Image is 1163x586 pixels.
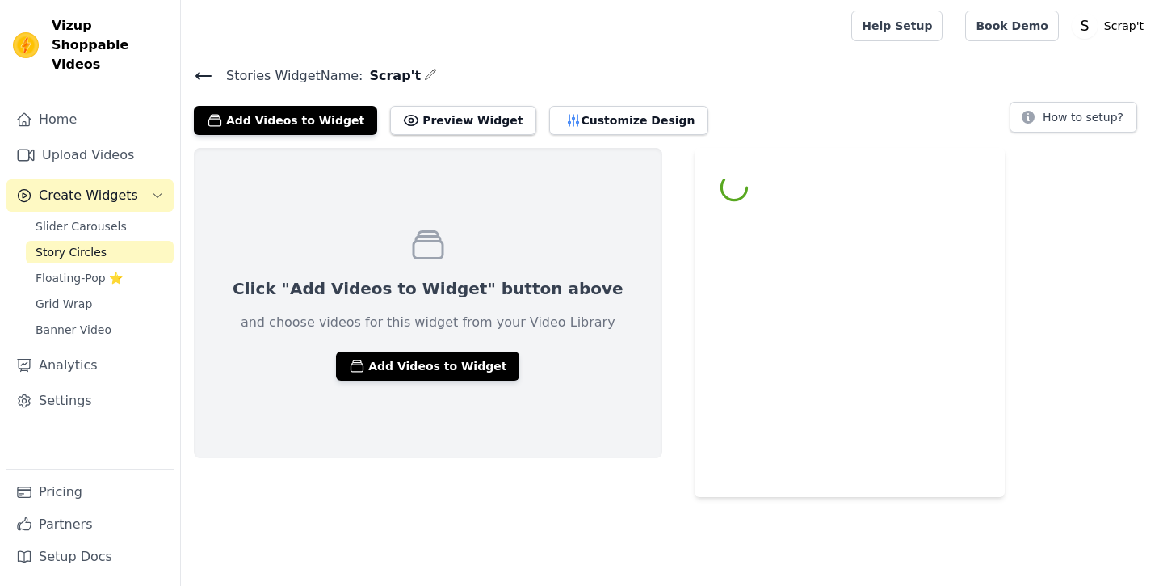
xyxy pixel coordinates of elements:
[26,293,174,315] a: Grid Wrap
[363,66,421,86] span: Scrap't
[13,32,39,58] img: Vizup
[336,352,519,381] button: Add Videos to Widget
[1010,113,1137,129] a: How to setup?
[26,318,174,341] a: Banner Video
[6,349,174,382] a: Analytics
[213,66,363,86] span: Stories Widget Name:
[36,218,127,234] span: Slider Carousels
[36,244,107,260] span: Story Circles
[194,106,377,135] button: Add Videos to Widget
[549,106,708,135] button: Customize Design
[424,65,437,86] div: Edit Name
[233,277,623,300] p: Click "Add Videos to Widget" button above
[6,103,174,136] a: Home
[26,241,174,263] a: Story Circles
[52,16,167,74] span: Vizup Shoppable Videos
[241,313,615,332] p: and choose videos for this widget from your Video Library
[6,508,174,541] a: Partners
[6,385,174,417] a: Settings
[1010,102,1137,133] button: How to setup?
[6,541,174,573] a: Setup Docs
[6,179,174,212] button: Create Widgets
[1080,18,1089,34] text: S
[1072,11,1150,40] button: S Scrap't
[26,215,174,238] a: Slider Carousels
[36,322,111,338] span: Banner Video
[1098,11,1150,40] p: Scrap't
[36,270,123,286] span: Floating-Pop ⭐
[39,186,138,205] span: Create Widgets
[26,267,174,289] a: Floating-Pop ⭐
[6,476,174,508] a: Pricing
[36,296,92,312] span: Grid Wrap
[390,106,535,135] button: Preview Widget
[851,11,943,41] a: Help Setup
[965,11,1058,41] a: Book Demo
[6,139,174,171] a: Upload Videos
